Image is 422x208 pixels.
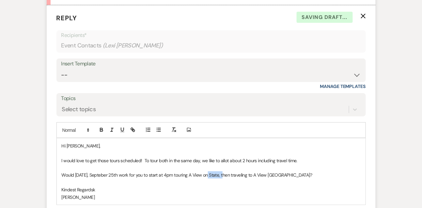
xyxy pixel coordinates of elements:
div: Insert Template [61,59,361,69]
p: I would love to get those tours scheduled! To tour both in the same day, we like to allot about 2... [62,157,361,164]
p: Kindest Regardsk [62,186,361,193]
a: Manage Templates [320,83,366,89]
span: Reply [56,14,77,22]
span: ( Lexi [PERSON_NAME] ) [103,41,163,50]
p: [PERSON_NAME] [62,194,361,201]
label: Topics [61,94,361,103]
p: Recipients* [61,31,361,40]
span: Saving draft... [297,12,353,23]
div: Select topics [62,105,96,114]
div: Event Contacts [61,39,361,52]
p: Would [DATE], Septeber 25th work for you to start at 4pm touring A View on State, then traveling ... [62,171,361,179]
p: Hi [PERSON_NAME], [62,142,361,149]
